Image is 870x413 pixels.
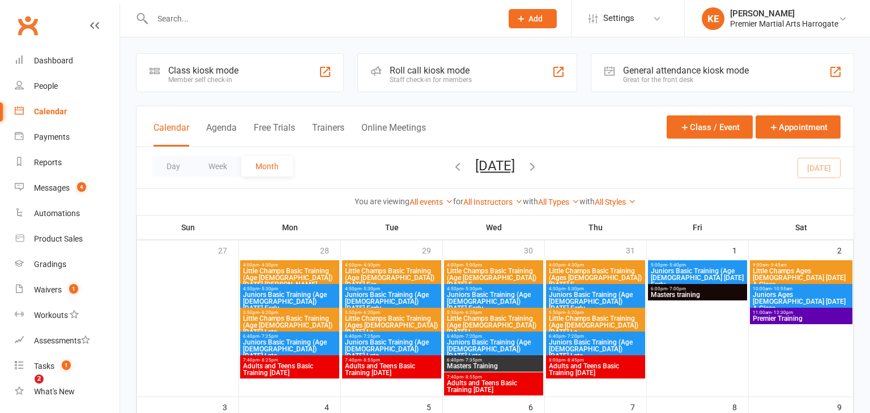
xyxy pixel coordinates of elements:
span: 1 [69,284,78,294]
span: Juniors Basic Training (Age [DEMOGRAPHIC_DATA]) [DATE] Early [344,291,439,312]
span: 4:00pm [344,263,439,268]
span: Settings [603,6,634,31]
div: Waivers [34,285,62,294]
span: 6:40pm [548,334,643,339]
strong: for [453,197,463,206]
span: Little Champs Basic Training (Age [DEMOGRAPHIC_DATA]) [DATE] La... [548,315,643,335]
div: Member self check-in [168,76,238,84]
a: Automations [15,201,120,226]
a: People [15,74,120,99]
span: - 8:45pm [565,358,584,363]
span: Little Champs Basic Training (Ages [DEMOGRAPHIC_DATA]) [DATE] E... [548,268,643,288]
span: 6:40pm [446,334,541,339]
span: - 4:30pm [259,263,278,268]
div: Assessments [34,336,90,345]
span: Juniors Basic Training (Age [DEMOGRAPHIC_DATA]) [DATE] Late [344,339,439,359]
span: Little Champs Basic Training (Age [DEMOGRAPHIC_DATA]) [DATE] L... [446,315,541,335]
span: 6:40pm [446,358,541,363]
span: Little Champs Ages [DEMOGRAPHIC_DATA] [DATE] A Class [752,268,850,288]
span: - 7:25pm [361,334,380,339]
th: Sun [137,216,239,239]
span: 6:00pm [650,286,745,291]
span: - 7:35pm [463,358,482,363]
span: 5:50pm [548,310,643,315]
span: - 5:30pm [361,286,380,291]
div: 28 [320,240,340,259]
span: 4 [77,182,86,192]
a: Workouts [15,303,120,328]
div: 27 [218,240,238,259]
div: Premier Martial Arts Harrogate [730,19,838,29]
span: - 6:20pm [463,310,482,315]
button: Online Meetings [361,122,426,147]
span: 5:50pm [446,310,541,315]
span: Juniors Basic Training (Age [DEMOGRAPHIC_DATA]) [DATE] Early [242,291,337,312]
span: Masters Training [446,363,541,369]
span: - 4:30pm [361,263,380,268]
span: Little Champs Basic Training (Age [DEMOGRAPHIC_DATA]) [DATE] E... [446,268,541,288]
a: Product Sales [15,226,120,252]
span: 1 [62,360,71,370]
a: Reports [15,150,120,175]
div: [PERSON_NAME] [730,8,838,19]
a: Gradings [15,252,120,277]
div: Staff check-in for members [390,76,472,84]
span: Juniors Basic Training (Age [DEMOGRAPHIC_DATA]) [DATE] Early [446,291,541,312]
div: General attendance kiosk mode [623,65,749,76]
span: - 5:00pm [463,263,482,268]
span: - 10:55am [771,286,792,291]
span: Adults and Teens Basic Training [DATE] [548,363,643,376]
a: Tasks 1 [15,354,120,379]
span: 7:40pm [344,358,439,363]
div: 29 [422,240,442,259]
span: 4:50pm [446,286,541,291]
strong: with [523,197,538,206]
a: Payments [15,124,120,150]
span: Juniors Basic Training (Age [DEMOGRAPHIC_DATA]) [DATE] Late [242,339,337,359]
button: Agenda [206,122,237,147]
span: 5:00pm [650,263,745,268]
button: Class / Event [667,115,753,139]
div: Class kiosk mode [168,65,238,76]
span: - 4:30pm [565,263,584,268]
button: Add [509,9,557,28]
span: Adults and Teens Basic Training [DATE] [446,380,541,393]
span: - 8:55pm [361,358,380,363]
span: Little Champs Basic Training (Age [DEMOGRAPHIC_DATA]) [DATE] [PERSON_NAME]... [242,268,337,288]
div: 31 [626,240,646,259]
a: Assessments [15,328,120,354]
span: - 8:25pm [259,358,278,363]
button: Free Trials [254,122,295,147]
span: 2 [35,375,44,384]
span: - 5:30pm [259,286,278,291]
span: Juniors Ages [DEMOGRAPHIC_DATA] [DATE] A Class [752,291,850,312]
th: Thu [545,216,647,239]
span: - 7:00pm [667,286,686,291]
span: 6:40pm [242,334,337,339]
span: - 5:30pm [565,286,584,291]
span: - 7:20pm [463,334,482,339]
a: Clubworx [14,11,42,40]
th: Sat [749,216,854,239]
th: Wed [443,216,545,239]
span: - 6:20pm [565,310,584,315]
span: Juniors Basic Training (Age [DEMOGRAPHIC_DATA]) [DATE] Late [446,339,541,359]
span: - 6:20pm [259,310,278,315]
a: Waivers 1 [15,277,120,303]
div: What's New [34,387,75,396]
div: KE [702,7,724,30]
div: Calendar [34,107,67,116]
span: Little Champs Basic Training (Ages [DEMOGRAPHIC_DATA]) [DATE] La... [344,315,439,335]
button: Month [241,156,293,177]
div: Workouts [34,311,68,320]
button: Day [152,156,194,177]
div: Reports [34,158,62,167]
span: - 9:45am [769,263,787,268]
span: 4:00pm [242,263,337,268]
div: Roll call kiosk mode [390,65,472,76]
div: 2 [837,240,853,259]
a: All events [410,197,453,206]
span: Masters training [650,291,745,298]
a: What's New [15,379,120,405]
a: Messages 4 [15,175,120,201]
